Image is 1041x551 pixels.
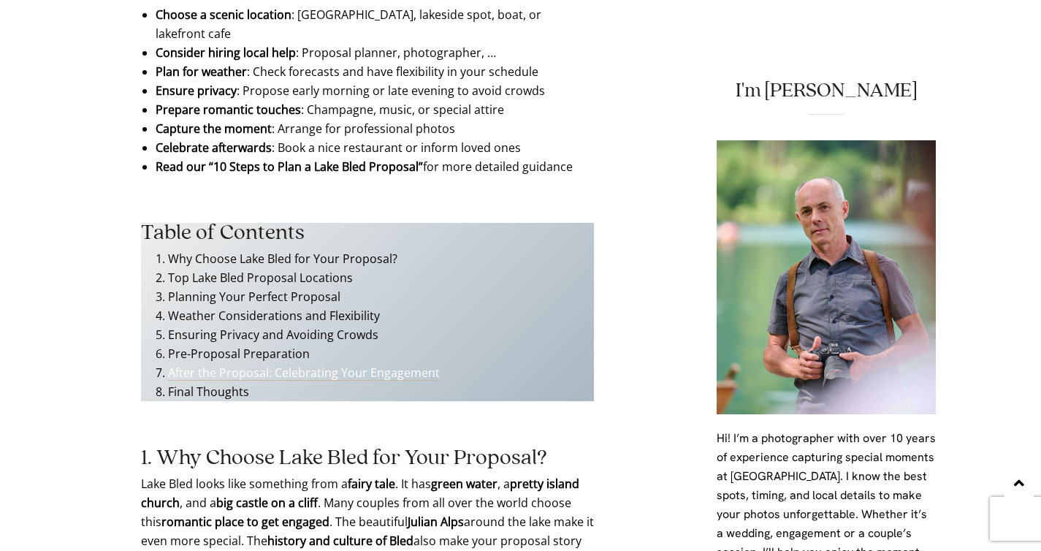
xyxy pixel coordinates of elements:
li: : Check forecasts and have flexibility in your schedule [156,62,581,81]
a: Final Thoughts [168,384,249,400]
a: After the Proposal: Celebrating Your Engagement [168,365,440,381]
a: Ensuring Privacy and Avoiding Crowds [168,327,378,343]
strong: romantic place to get engaged [161,514,329,530]
strong: Ensure privacy [156,83,237,99]
h2: Table of Contents [141,223,594,243]
strong: Celebrate afterwards [156,140,272,156]
li: : Book a nice restaurant or inform loved ones [156,138,581,157]
strong: Plan for weather [156,64,247,80]
strong: big castle on a cliff [216,495,318,511]
a: Weather Considerations and Flexibility [168,308,380,324]
a: Pre-Proposal Preparation [168,346,310,362]
h2: I'm [PERSON_NAME] [717,80,936,101]
li: : Arrange for professional photos [156,119,581,138]
strong: history and culture of Bled [267,533,413,549]
strong: Prepare romantic touches [156,102,301,118]
strong: Choose a scenic location [156,7,291,23]
a: Why Choose Lake Bled for Your Proposal? [168,251,397,267]
strong: fairy tale [348,476,395,492]
strong: Consider hiring local help [156,45,296,61]
a: Top Lake Bled Proposal Locations [168,270,353,286]
strong: Read our “10 Steps to Plan a Lake Bled Proposal” [156,159,423,175]
li: : Proposal planner, photographer, … [156,43,581,62]
h2: 1. Why Choose Lake Bled for Your Proposal? [141,448,594,468]
strong: green water [431,476,497,492]
strong: Capture the moment [156,121,272,137]
li: : Champagne, music, or special attire [156,100,581,119]
li: for more detailed guidance [156,157,581,176]
li: : [GEOGRAPHIC_DATA], lakeside spot, boat, or lakefront cafe [156,5,581,43]
a: Planning Your Perfect Proposal [168,289,340,305]
li: : Propose early morning or late evening to avoid crowds [156,81,581,100]
strong: Julian Alps [408,514,464,530]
